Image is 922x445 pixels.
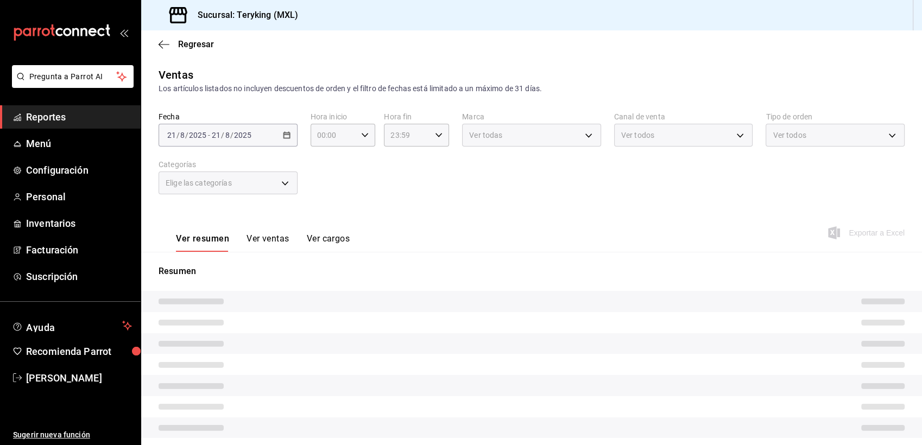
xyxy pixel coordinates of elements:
[384,113,449,120] label: Hora fin
[178,39,214,49] span: Regresar
[167,131,176,139] input: --
[119,28,128,37] button: open_drawer_menu
[29,71,117,82] span: Pregunta a Parrot AI
[159,161,298,168] label: Categorías
[247,233,289,252] button: Ver ventas
[614,113,753,120] label: Canal de venta
[26,189,132,204] span: Personal
[180,131,185,139] input: --
[166,177,232,188] span: Elige las categorías
[307,233,350,252] button: Ver cargos
[766,113,905,120] label: Tipo de orden
[189,9,298,22] h3: Sucursal: Teryking (MXL)
[462,113,601,120] label: Marca
[159,83,905,94] div: Los artículos listados no incluyen descuentos de orden y el filtro de fechas está limitado a un m...
[208,131,210,139] span: -
[26,243,132,257] span: Facturación
[26,319,118,332] span: Ayuda
[159,39,214,49] button: Regresar
[185,131,188,139] span: /
[211,131,221,139] input: --
[469,130,502,141] span: Ver todas
[188,131,207,139] input: ----
[230,131,233,139] span: /
[12,65,134,88] button: Pregunta a Parrot AI
[225,131,230,139] input: --
[159,113,298,120] label: Fecha
[26,110,132,124] span: Reportes
[26,371,132,385] span: [PERSON_NAME]
[221,131,224,139] span: /
[159,67,193,83] div: Ventas
[176,233,350,252] div: navigation tabs
[13,429,132,441] span: Sugerir nueva función
[26,269,132,284] span: Suscripción
[26,136,132,151] span: Menú
[176,131,180,139] span: /
[26,216,132,231] span: Inventarios
[26,163,132,177] span: Configuración
[311,113,376,120] label: Hora inicio
[621,130,654,141] span: Ver todos
[233,131,252,139] input: ----
[773,130,806,141] span: Ver todos
[159,265,905,278] p: Resumen
[26,344,132,359] span: Recomienda Parrot
[176,233,229,252] button: Ver resumen
[8,79,134,90] a: Pregunta a Parrot AI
